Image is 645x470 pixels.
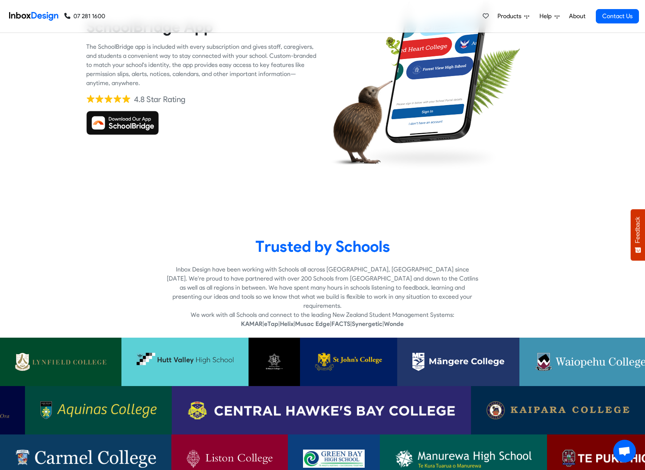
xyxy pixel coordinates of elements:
img: Manurewa High School [395,450,532,468]
img: Green Bay High School [303,450,364,468]
span: Products [497,12,524,21]
button: Feedback - Show survey [631,209,645,261]
strong: Musac Edge [295,320,330,327]
p: We work with all Schools and connect to the leading New Zealand Student Management Systems: [167,310,478,320]
a: Help [536,9,563,24]
strong: Wonde [384,320,404,327]
p: Inbox Design have been working with Schools all across [GEOGRAPHIC_DATA], [GEOGRAPHIC_DATA] since... [167,265,478,310]
a: About [567,9,587,24]
div: Open chat [613,440,636,462]
img: Central Hawkes Bay College [187,401,456,419]
heading: Trusted by Schools [86,237,559,256]
strong: KAMAR [241,320,263,327]
strong: Synergetic [352,320,382,327]
img: Mangere College [412,353,504,371]
img: St Mary’s College (Wellington) [264,353,285,371]
strong: Helix [280,320,294,327]
div: 4.8 Star Rating [134,94,185,105]
p: | | | | | | [167,320,478,329]
span: Help [539,12,555,21]
span: Feedback [634,217,641,243]
img: Download SchoolBridge App [86,111,159,135]
img: Liston College [187,450,273,468]
img: kiwi_bird.png [328,81,393,168]
strong: FACTS [331,320,350,327]
img: St John’s College (Hillcrest) [315,353,382,371]
strong: eTap [264,320,278,327]
a: Products [494,9,532,24]
a: Contact Us [596,9,639,23]
div: The SchoolBridge app is included with every subscription and gives staff, caregivers, and student... [86,42,317,88]
img: Hutt Valley High School [137,353,233,371]
img: Aquinas College [40,401,157,419]
img: Lynfield College [15,353,106,371]
img: Kaipara College [486,401,630,419]
img: Carmel College [15,450,156,468]
a: 07 281 1600 [64,12,105,21]
img: shadow.png [357,142,502,173]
